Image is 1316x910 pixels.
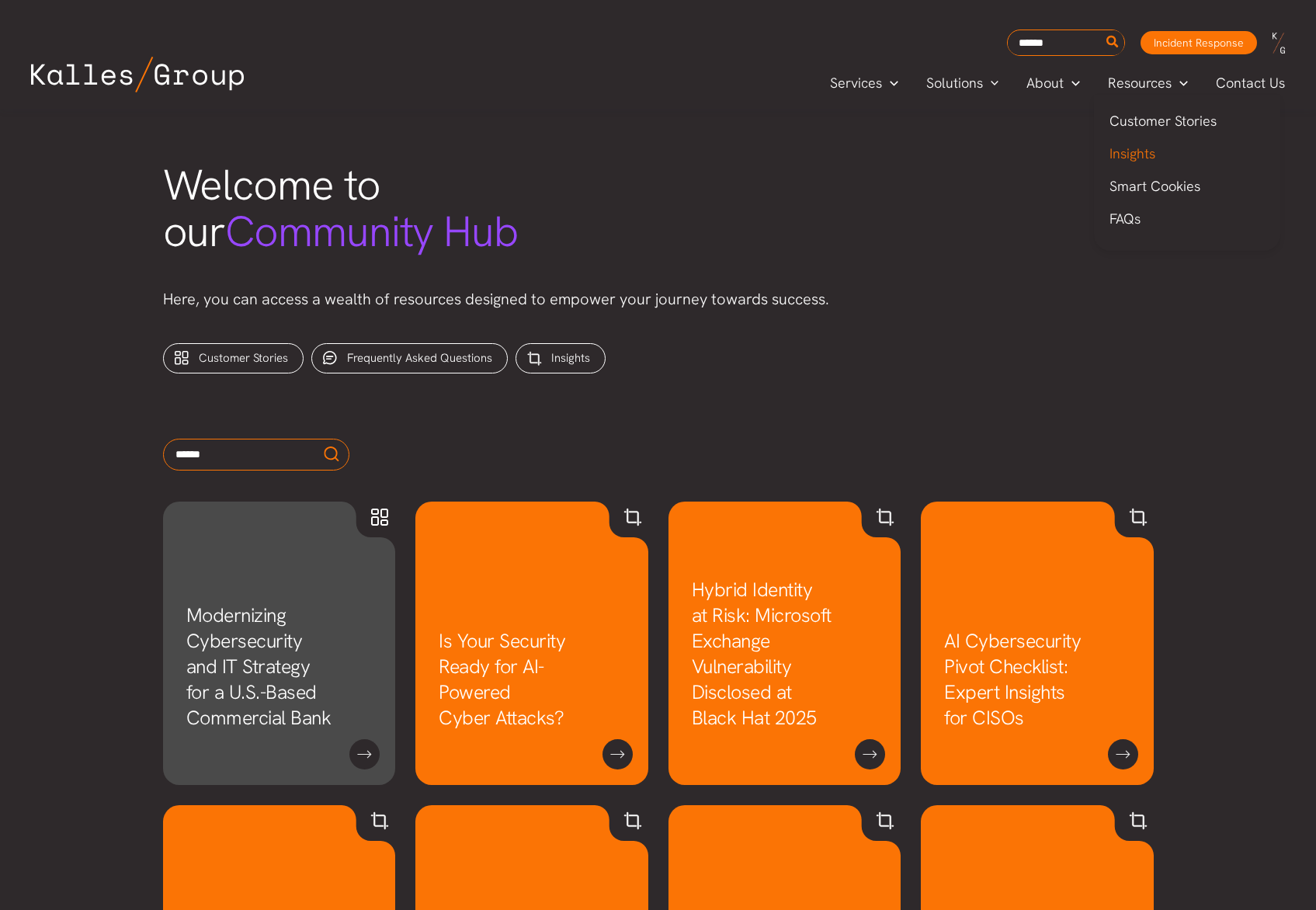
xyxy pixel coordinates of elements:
[31,57,244,92] img: Kalles Group
[1109,177,1200,195] span: Smart Cookies
[1064,71,1080,95] span: Menu Toggle
[163,157,519,259] span: Welcome to our
[186,603,332,731] a: Modernizing Cybersecurity and IT Strategy for a U.S.-Based Commercial Bank
[830,71,882,95] span: Services
[199,350,288,366] span: Customer Stories
[1094,71,1202,95] a: ResourcesMenu Toggle
[1109,144,1155,162] span: Insights
[1109,210,1141,227] span: FAQs
[1026,71,1064,95] span: About
[1012,71,1094,95] a: AboutMenu Toggle
[1094,203,1280,235] a: FAQs
[551,350,590,366] span: Insights
[225,203,519,259] span: Community Hub
[1202,71,1300,95] a: Contact Us
[1103,30,1123,55] button: Search
[1094,105,1280,137] a: Customer Stories
[692,577,832,731] a: Hybrid Identity at Risk: Microsoft Exchange Vulnerability Disclosed at Black Hat 2025
[816,70,1300,96] nav: Primary Site Navigation
[1109,112,1217,130] span: Customer Stories
[983,71,999,95] span: Menu Toggle
[1216,71,1285,95] span: Contact Us
[1094,137,1280,170] a: Insights
[882,71,898,95] span: Menu Toggle
[816,71,912,95] a: ServicesMenu Toggle
[912,71,1013,95] a: SolutionsMenu Toggle
[439,628,565,731] a: Is Your Security Ready for AI-Powered Cyber Attacks?
[1108,71,1172,95] span: Resources
[347,350,492,366] span: Frequently Asked Questions
[1094,170,1280,203] a: Smart Cookies
[1141,31,1257,54] a: Incident Response
[163,287,1154,312] p: Here, you can access a wealth of resources designed to empower your journey towards success.
[944,628,1081,731] a: AI Cybersecurity Pivot Checklist: Expert Insights for CISOs
[926,71,983,95] span: Solutions
[1172,71,1188,95] span: Menu Toggle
